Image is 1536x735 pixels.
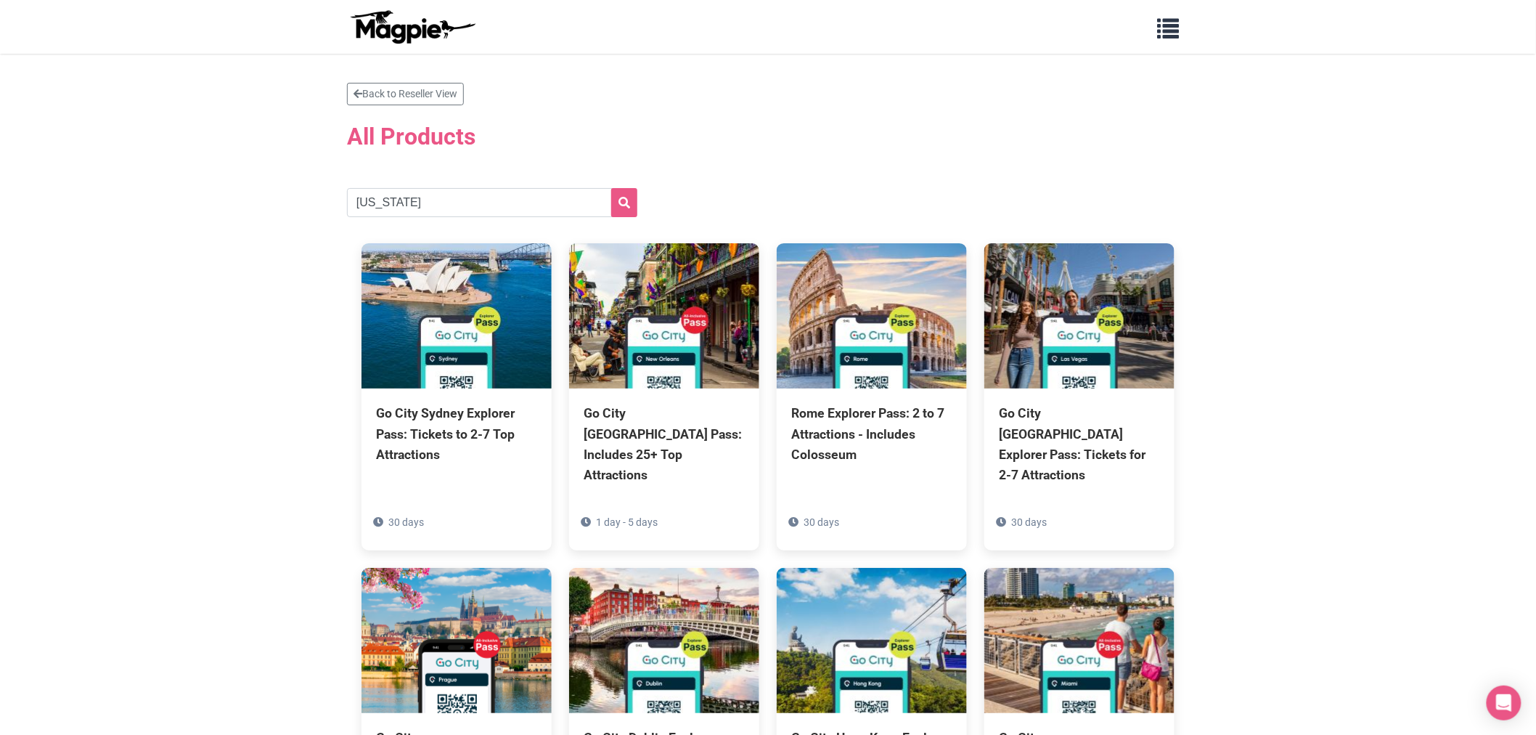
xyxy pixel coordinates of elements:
[791,403,952,464] div: Rome Explorer Pass: 2 to 7 Attractions - Includes Colosseum
[804,516,839,528] span: 30 days
[376,403,537,464] div: Go City Sydney Explorer Pass: Tickets to 2-7 Top Attractions
[984,243,1175,389] img: Go City Las Vegas Explorer Pass: Tickets for 2-7 Attractions
[777,568,967,713] img: Go City Hong Kong Explorer Pass: Tickets for 3-7 Attractions
[1487,686,1521,720] div: Open Intercom Messenger
[347,188,637,217] input: Search products...
[984,243,1175,551] a: Go City [GEOGRAPHIC_DATA] Explorer Pass: Tickets for 2-7 Attractions 30 days
[584,403,745,485] div: Go City [GEOGRAPHIC_DATA] Pass: Includes 25+ Top Attractions
[569,568,759,713] img: Go City Dublin Explorer Pass: Tickets for 3-7 Attractions
[361,568,552,713] img: Go City Prague Pass: Attraction Pass with Prague Castle
[777,243,967,389] img: Rome Explorer Pass: 2 to 7 Attractions - Includes Colosseum
[347,9,478,44] img: logo-ab69f6fb50320c5b225c76a69d11143b.png
[596,516,658,528] span: 1 day - 5 days
[569,243,759,389] img: Go City New Orleans Pass: Includes 25+ Top Attractions
[984,568,1175,713] img: Go City Miami Pass: 35+ Attractions - Includes Gatorland
[777,243,967,529] a: Rome Explorer Pass: 2 to 7 Attractions - Includes Colosseum 30 days
[569,243,759,551] a: Go City [GEOGRAPHIC_DATA] Pass: Includes 25+ Top Attractions 1 day - 5 days
[347,114,1189,159] h2: All Products
[999,403,1160,485] div: Go City [GEOGRAPHIC_DATA] Explorer Pass: Tickets for 2-7 Attractions
[388,516,424,528] span: 30 days
[1011,516,1047,528] span: 30 days
[361,243,552,529] a: Go City Sydney Explorer Pass: Tickets to 2-7 Top Attractions 30 days
[347,83,464,105] a: Back to Reseller View
[361,243,552,389] img: Go City Sydney Explorer Pass: Tickets to 2-7 Top Attractions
